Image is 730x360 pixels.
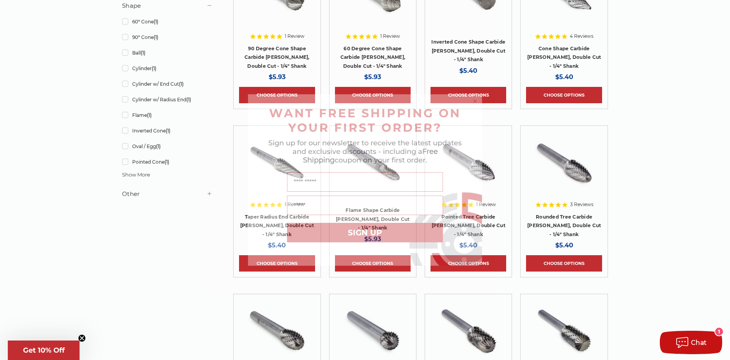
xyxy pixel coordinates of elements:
span: Free Shipping [303,147,438,164]
div: 1 [715,328,723,335]
button: SIGN UP [287,223,443,242]
button: Chat [660,331,722,354]
span: Sign up for our newsletter to receive the latest updates and exclusive discounts - including a co... [268,139,462,164]
button: Close dialog [471,97,479,105]
span: Chat [691,339,707,346]
span: WANT FREE SHIPPING ON YOUR FIRST ORDER? [269,106,461,135]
